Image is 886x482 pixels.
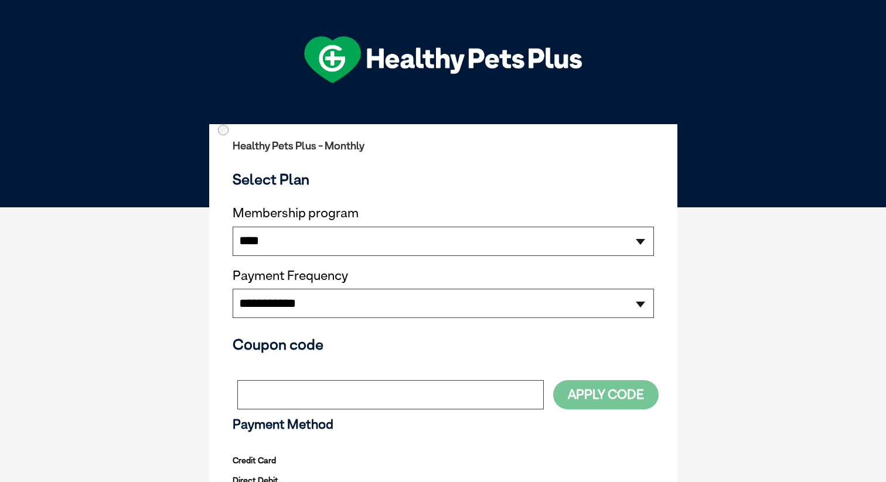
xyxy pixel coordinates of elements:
label: Membership program [233,206,654,221]
h3: Payment Method [233,417,654,432]
input: Direct Debit [218,125,229,135]
label: Payment Frequency [233,268,348,283]
img: hpp-logo-landscape-green-white.png [304,36,582,83]
h3: Coupon code [233,336,654,353]
label: Credit Card [233,453,276,468]
button: Apply Code [553,380,659,409]
h3: Select Plan [233,170,654,188]
h2: Healthy Pets Plus - Monthly [233,140,654,152]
